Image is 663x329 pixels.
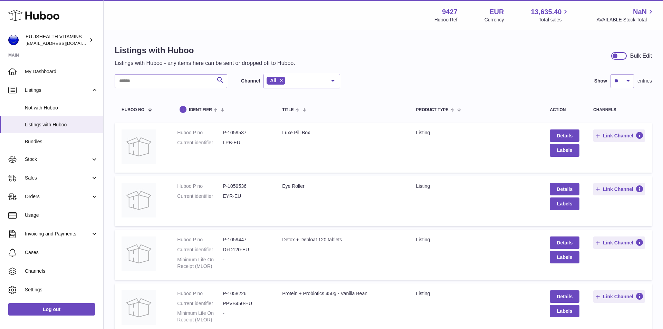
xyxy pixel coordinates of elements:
span: Stock [25,156,91,163]
span: Orders [25,193,91,200]
div: listing [416,236,536,243]
dd: LPB-EU [223,139,268,146]
h1: Listings with Huboo [115,45,295,56]
dt: Current identifier [177,246,223,253]
a: Details [550,236,579,249]
p: Listings with Huboo - any items here can be sent or dropped off to Huboo. [115,59,295,67]
button: Labels [550,197,579,210]
span: identifier [189,108,212,112]
strong: EUR [489,7,504,17]
div: EU JSHEALTH VITAMINS [26,33,88,47]
dd: P-1059537 [223,129,268,136]
label: Channel [241,78,260,84]
span: Listings [25,87,91,94]
div: listing [416,183,536,190]
button: Link Channel [593,290,645,303]
span: [EMAIL_ADDRESS][DOMAIN_NAME] [26,40,102,46]
img: Luxe Pill Box [122,129,156,164]
img: internalAdmin-9427@internal.huboo.com [8,35,19,45]
dt: Huboo P no [177,129,223,136]
div: Luxe Pill Box [282,129,402,136]
dt: Minimum Life On Receipt (MLOR) [177,310,223,323]
dd: D+D120-EU [223,246,268,253]
dt: Huboo P no [177,183,223,190]
div: Bulk Edit [630,52,652,60]
dt: Huboo P no [177,236,223,243]
div: listing [416,290,536,297]
dt: Minimum Life On Receipt (MLOR) [177,257,223,270]
a: Details [550,290,579,303]
span: entries [637,78,652,84]
img: Eye Roller [122,183,156,217]
a: Details [550,183,579,195]
label: Show [594,78,607,84]
div: Huboo Ref [434,17,458,23]
img: Protein + Probiotics 450g - Vanilla Bean [122,290,156,325]
button: Labels [550,144,579,156]
span: Link Channel [603,133,633,139]
span: Total sales [539,17,569,23]
span: Sales [25,175,91,181]
div: Eye Roller [282,183,402,190]
span: Invoicing and Payments [25,231,91,237]
div: Detox + Debloat 120 tablets [282,236,402,243]
dd: P-1059536 [223,183,268,190]
span: All [270,78,276,83]
dd: PPVB450-EU [223,300,268,307]
dd: P-1059447 [223,236,268,243]
span: Usage [25,212,98,219]
span: Not with Huboo [25,105,98,111]
div: action [550,108,579,112]
button: Labels [550,305,579,317]
span: Huboo no [122,108,144,112]
button: Link Channel [593,236,645,249]
span: Settings [25,287,98,293]
button: Link Channel [593,183,645,195]
span: Link Channel [603,240,633,246]
dd: - [223,257,268,270]
div: Currency [484,17,504,23]
dt: Current identifier [177,139,223,146]
span: Bundles [25,138,98,145]
span: AVAILABLE Stock Total [596,17,655,23]
span: Product Type [416,108,449,112]
span: title [282,108,294,112]
span: Cases [25,249,98,256]
div: Protein + Probiotics 450g - Vanilla Bean [282,290,402,297]
div: listing [416,129,536,136]
dt: Current identifier [177,193,223,200]
dt: Huboo P no [177,290,223,297]
span: Listings with Huboo [25,122,98,128]
img: Detox + Debloat 120 tablets [122,236,156,271]
strong: 9427 [442,7,458,17]
span: My Dashboard [25,68,98,75]
span: 13,635.40 [531,7,561,17]
dd: P-1058226 [223,290,268,297]
dt: Current identifier [177,300,223,307]
span: Link Channel [603,186,633,192]
a: Details [550,129,579,142]
span: Channels [25,268,98,274]
span: NaN [633,7,647,17]
a: 13,635.40 Total sales [531,7,569,23]
span: Link Channel [603,293,633,300]
button: Link Channel [593,129,645,142]
dd: EYR-EU [223,193,268,200]
a: Log out [8,303,95,316]
dd: - [223,310,268,323]
a: NaN AVAILABLE Stock Total [596,7,655,23]
button: Labels [550,251,579,263]
div: channels [593,108,645,112]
